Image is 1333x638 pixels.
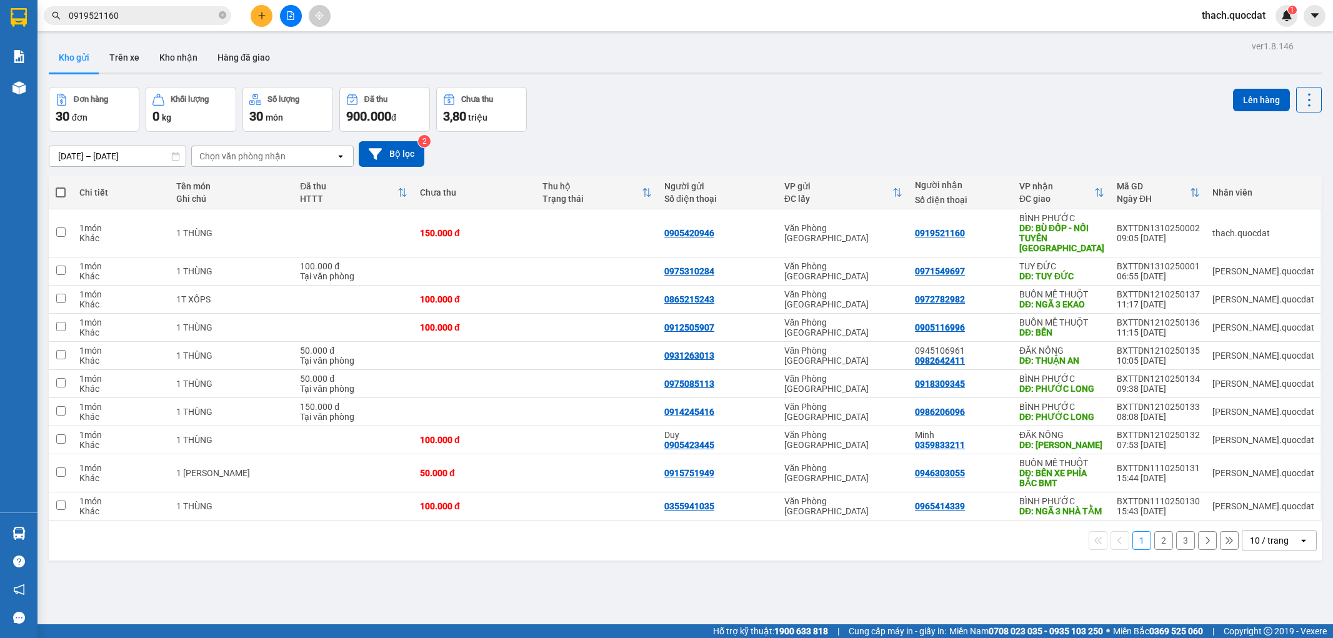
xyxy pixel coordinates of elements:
[1309,10,1321,21] span: caret-down
[162,112,171,122] span: kg
[267,95,299,104] div: Số lượng
[1212,468,1314,478] div: simon.quocdat
[79,384,164,394] div: Khác
[300,356,407,366] div: Tại văn phòng
[784,346,902,366] div: Văn Phòng [GEOGRAPHIC_DATA]
[1212,624,1214,638] span: |
[664,194,772,204] div: Số điện thoại
[79,463,164,473] div: 1 món
[420,468,530,478] div: 50.000 đ
[13,584,25,596] span: notification
[1113,624,1203,638] span: Miền Bắc
[1019,356,1104,366] div: DĐ: THUẬN AN
[294,176,414,209] th: Toggle SortBy
[778,176,909,209] th: Toggle SortBy
[336,151,346,161] svg: open
[1013,176,1111,209] th: Toggle SortBy
[79,440,164,450] div: Khác
[242,87,333,132] button: Số lượng30món
[300,412,407,422] div: Tại văn phòng
[784,317,902,337] div: Văn Phòng [GEOGRAPHIC_DATA]
[149,42,207,72] button: Kho nhận
[1304,5,1326,27] button: caret-down
[1019,181,1094,191] div: VP nhận
[52,11,61,20] span: search
[49,146,186,166] input: Select a date range.
[1019,384,1104,394] div: DĐ: PHƯỚC LONG
[79,346,164,356] div: 1 món
[251,5,272,27] button: plus
[1117,346,1200,356] div: BXTTDN1210250135
[79,473,164,483] div: Khác
[176,294,287,304] div: 1T XÔPS
[436,87,527,132] button: Chưa thu3,80 triệu
[949,624,1103,638] span: Miền Nam
[461,95,493,104] div: Chưa thu
[1117,223,1200,233] div: BXTTDN1310250002
[1019,213,1104,223] div: BÌNH PHƯỚC
[79,187,164,197] div: Chi tiết
[1212,351,1314,361] div: simon.quocdat
[915,468,965,478] div: 0946303055
[1117,299,1200,309] div: 11:17 [DATE]
[915,430,1007,440] div: Minh
[1212,266,1314,276] div: simon.quocdat
[176,468,287,478] div: 1 THÙNG SƠN
[1281,10,1292,21] img: icon-new-feature
[1019,430,1104,440] div: ĐĂK NÔNG
[1117,440,1200,450] div: 07:53 [DATE]
[784,402,902,422] div: Văn Phòng [GEOGRAPHIC_DATA]
[1019,194,1094,204] div: ĐC giao
[1290,6,1294,14] span: 1
[915,356,965,366] div: 0982642411
[784,463,902,483] div: Văn Phòng [GEOGRAPHIC_DATA]
[249,109,263,124] span: 30
[1019,223,1104,253] div: DĐ: BÙ ĐỐP - NỐI TUYẾN LỘC NINH
[1192,7,1276,23] span: thach.quocdat
[664,407,714,417] div: 0914245416
[1212,187,1314,197] div: Nhân viên
[300,402,407,412] div: 150.000 đ
[1132,531,1151,550] button: 1
[79,402,164,412] div: 1 món
[420,501,530,511] div: 100.000 đ
[664,379,714,389] div: 0975085113
[1117,261,1200,271] div: BXTTDN1310250001
[784,261,902,281] div: Văn Phòng [GEOGRAPHIC_DATA]
[280,5,302,27] button: file-add
[1154,531,1173,550] button: 2
[849,624,946,638] span: Cung cấp máy in - giấy in:
[915,440,965,450] div: 0359833211
[1117,317,1200,327] div: BXTTDN1210250136
[784,430,902,450] div: Văn Phòng [GEOGRAPHIC_DATA]
[1019,346,1104,356] div: ĐĂK NÔNG
[1117,356,1200,366] div: 10:05 [DATE]
[300,374,407,384] div: 50.000 đ
[339,87,430,132] button: Đã thu900.000đ
[713,624,828,638] span: Hỗ trợ kỹ thuật:
[420,435,530,445] div: 100.000 đ
[176,228,287,238] div: 1 THÙNG
[176,266,287,276] div: 1 THÙNG
[468,112,487,122] span: triệu
[364,95,387,104] div: Đã thu
[1212,407,1314,417] div: simon.quocdat
[915,407,965,417] div: 0986206096
[420,187,530,197] div: Chưa thu
[176,435,287,445] div: 1 THÙNG
[171,95,209,104] div: Khối lượng
[542,194,642,204] div: Trạng thái
[300,271,407,281] div: Tại văn phòng
[915,501,965,511] div: 0965414339
[1212,294,1314,304] div: simon.quocdat
[1117,496,1200,506] div: BXTTDN1110250130
[79,261,164,271] div: 1 món
[79,412,164,422] div: Khác
[13,612,25,624] span: message
[309,5,331,27] button: aim
[12,81,26,94] img: warehouse-icon
[1117,412,1200,422] div: 08:08 [DATE]
[300,261,407,271] div: 100.000 đ
[664,501,714,511] div: 0355941035
[219,10,226,22] span: close-circle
